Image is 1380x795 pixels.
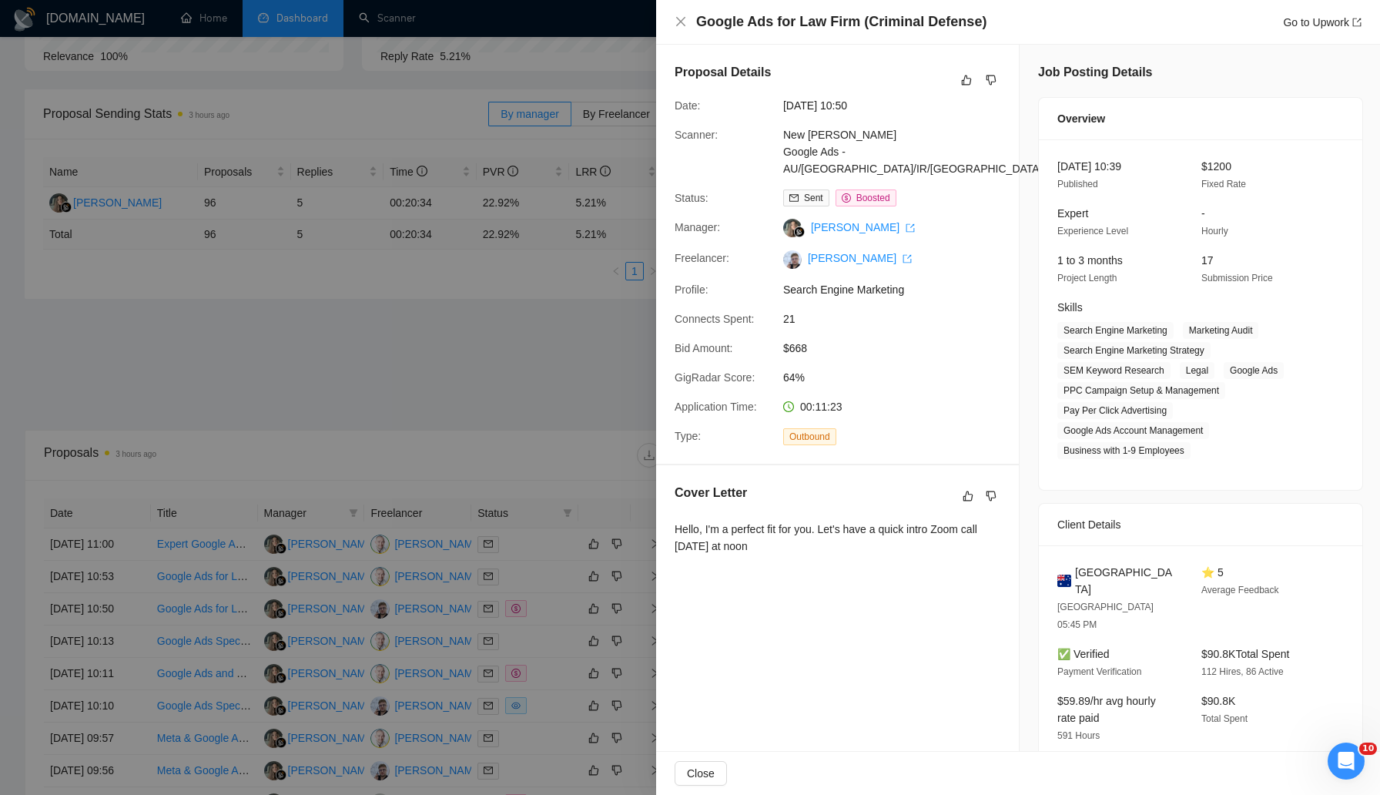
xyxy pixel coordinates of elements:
[961,74,972,86] span: like
[675,15,687,28] span: close
[675,99,700,112] span: Date:
[675,221,720,233] span: Manager:
[675,63,771,82] h5: Proposal Details
[808,252,912,264] a: [PERSON_NAME] export
[1057,572,1071,589] img: 🇦🇺
[982,71,1000,89] button: dislike
[1057,301,1083,314] span: Skills
[1057,442,1191,459] span: Business with 1-9 Employees
[696,12,986,32] h4: Google Ads for Law Firm (Criminal Defense)
[783,97,1014,114] span: [DATE] 10:50
[1201,179,1246,190] span: Fixed Rate
[1057,695,1156,724] span: $59.89/hr avg hourly rate paid
[789,193,799,203] span: mail
[1057,422,1209,439] span: Google Ads Account Management
[783,310,1014,327] span: 21
[675,129,718,141] span: Scanner:
[986,490,996,502] span: dislike
[1201,273,1273,283] span: Submission Price
[783,340,1014,357] span: $668
[675,521,1000,555] div: Hello, I'm a perfect fit for you. Let's have a quick intro Zoom call [DATE] at noon ㅤ⁤
[1057,160,1121,173] span: [DATE] 10:39
[986,74,996,86] span: dislike
[1057,254,1123,267] span: 1 to 3 months
[1057,322,1174,339] span: Search Engine Marketing
[1201,566,1224,579] span: ⭐ 5
[1201,226,1228,236] span: Hourly
[675,430,701,442] span: Type:
[811,221,915,233] a: [PERSON_NAME] export
[957,71,976,89] button: like
[675,313,755,325] span: Connects Spent:
[783,369,1014,386] span: 64%
[1201,666,1284,677] span: 112 Hires, 86 Active
[1075,564,1177,598] span: [GEOGRAPHIC_DATA]
[800,401,842,413] span: 00:11:23
[1057,602,1154,630] span: [GEOGRAPHIC_DATA] 05:45 PM
[1057,207,1088,220] span: Expert
[842,193,851,203] span: dollar
[675,15,687,29] button: Close
[1183,322,1259,339] span: Marketing Audit
[687,765,715,782] span: Close
[675,283,708,296] span: Profile:
[1057,362,1171,379] span: SEM Keyword Research
[675,371,755,384] span: GigRadar Score:
[1201,695,1235,707] span: $90.8K
[1201,713,1248,724] span: Total Spent
[783,129,1157,175] a: New [PERSON_NAME] Google Ads - AU/[GEOGRAPHIC_DATA]/IR/[GEOGRAPHIC_DATA]/[GEOGRAPHIC_DATA]
[1201,648,1289,660] span: $90.8K Total Spent
[1057,730,1100,741] span: 591 Hours
[783,281,1014,298] span: Search Engine Marketing
[783,401,794,412] span: clock-circle
[1201,254,1214,267] span: 17
[1201,207,1205,220] span: -
[1359,743,1377,755] span: 10
[1057,179,1098,190] span: Published
[783,428,836,445] span: Outbound
[1057,382,1225,399] span: PPC Campaign Setup & Management
[675,484,747,502] h5: Cover Letter
[1057,666,1141,677] span: Payment Verification
[1224,362,1284,379] span: Google Ads
[675,401,757,413] span: Application Time:
[675,252,729,264] span: Freelancer:
[804,193,823,203] span: Sent
[1038,63,1152,82] h5: Job Posting Details
[982,487,1000,505] button: dislike
[963,490,973,502] span: like
[1201,160,1231,173] span: $1200
[783,250,802,269] img: c1AccpU0r5eTAMyEJsuISipwjq7qb2Kar6-KqnmSvKGuvk5qEoKhuKfg-uT9402ECS
[1283,16,1362,29] a: Go to Upworkexport
[906,223,915,233] span: export
[675,192,708,204] span: Status:
[1352,18,1362,27] span: export
[1057,273,1117,283] span: Project Length
[1057,402,1173,419] span: Pay Per Click Advertising
[1057,110,1105,127] span: Overview
[675,761,727,786] button: Close
[675,342,733,354] span: Bid Amount:
[1057,226,1128,236] span: Experience Level
[903,254,912,263] span: export
[1057,648,1110,660] span: ✅ Verified
[1057,342,1211,359] span: Search Engine Marketing Strategy
[1057,504,1344,545] div: Client Details
[1180,362,1214,379] span: Legal
[1328,743,1365,780] iframe: Intercom live chat
[856,193,890,203] span: Boosted
[794,226,805,237] img: gigradar-bm.png
[1201,585,1279,595] span: Average Feedback
[959,487,977,505] button: like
